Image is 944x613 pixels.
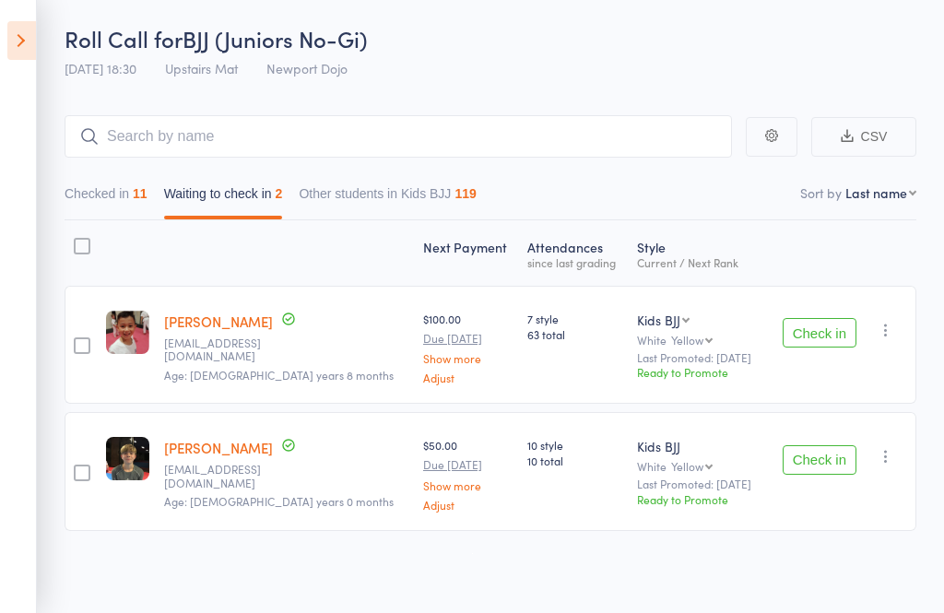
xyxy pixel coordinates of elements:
button: Other students in Kids BJJ119 [299,177,476,219]
small: waiseonglaw@hotmail.com [164,336,284,363]
div: Style [630,229,766,277]
button: Waiting to check in2 [164,177,283,219]
span: Roll Call for [65,23,183,53]
span: Age: [DEMOGRAPHIC_DATA] years 0 months [164,493,394,509]
span: 10 style [527,437,622,453]
div: 11 [133,186,147,201]
div: Ready to Promote [637,364,759,380]
a: [PERSON_NAME] [164,312,273,331]
div: Kids BJJ [637,311,680,329]
a: Show more [423,479,513,491]
label: Sort by [800,183,842,202]
span: 63 total [527,326,622,342]
button: Checked in11 [65,177,147,219]
div: Yellow [671,460,703,472]
img: image1756975273.png [106,437,149,480]
div: $50.00 [423,437,513,510]
div: Last name [845,183,907,202]
div: since last grading [527,256,622,268]
div: Yellow [671,334,703,346]
button: CSV [811,117,916,157]
div: White [637,460,759,472]
div: White [637,334,759,346]
div: Next Payment [416,229,520,277]
a: Adjust [423,499,513,511]
span: Upstairs Mat [165,59,238,77]
div: Kids BJJ [637,437,759,455]
span: 10 total [527,453,622,468]
div: Current / Next Rank [637,256,759,268]
span: 7 style [527,311,622,326]
div: $100.00 [423,311,513,383]
small: Due [DATE] [423,458,513,471]
span: BJJ (Juniors No-Gi) [183,23,367,53]
div: Atten­dances [520,229,630,277]
span: Age: [DEMOGRAPHIC_DATA] years 8 months [164,367,394,383]
span: Newport Dojo [266,59,348,77]
a: Adjust [423,371,513,383]
div: 119 [454,186,476,201]
a: Show more [423,352,513,364]
a: [PERSON_NAME] [164,438,273,457]
div: Ready to Promote [637,491,759,507]
small: Due [DATE] [423,332,513,345]
button: Check in [783,318,856,348]
span: [DATE] 18:30 [65,59,136,77]
small: laurenlplumb@gmail.com [164,463,284,489]
div: 2 [276,186,283,201]
button: Check in [783,445,856,475]
small: Last Promoted: [DATE] [637,477,759,490]
small: Last Promoted: [DATE] [637,351,759,364]
img: image1614142718.png [106,311,149,354]
input: Search by name [65,115,732,158]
